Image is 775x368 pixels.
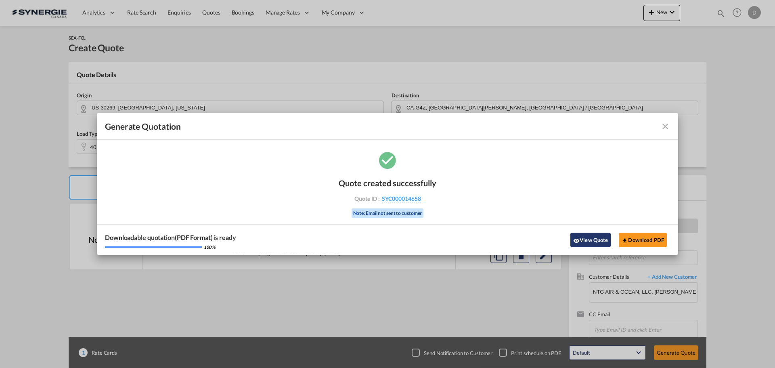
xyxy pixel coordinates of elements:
[339,178,436,188] div: Quote created successfully
[352,208,424,219] div: Note: Email not sent to customer
[573,238,580,244] md-icon: icon-eye
[570,233,611,247] button: icon-eyeView Quote
[622,238,628,244] md-icon: icon-download
[341,195,434,202] div: Quote ID :
[105,121,181,132] span: Generate Quotation
[204,244,216,250] div: 100 %
[619,233,667,247] button: Download PDF
[660,122,670,131] md-icon: icon-close fg-AAA8AD cursor m-0
[105,233,236,242] div: Downloadable quotation(PDF Format) is ready
[377,150,398,170] md-icon: icon-checkbox-marked-circle
[382,195,421,202] span: SYC000014658
[97,113,678,255] md-dialog: Generate Quotation Quote ...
